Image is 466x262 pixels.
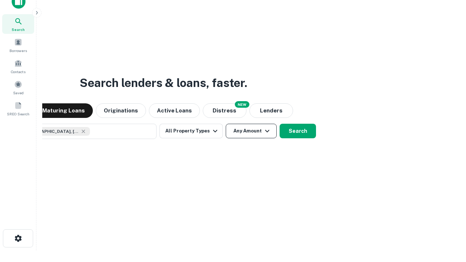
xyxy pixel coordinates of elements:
[11,124,157,139] button: [GEOGRAPHIC_DATA], [GEOGRAPHIC_DATA], [GEOGRAPHIC_DATA]
[249,103,293,118] button: Lenders
[12,27,25,32] span: Search
[2,99,34,118] a: SREO Search
[235,101,249,108] div: NEW
[7,111,29,117] span: SREO Search
[11,69,25,75] span: Contacts
[34,103,93,118] button: Maturing Loans
[13,90,24,96] span: Saved
[226,124,277,138] button: Any Amount
[159,124,223,138] button: All Property Types
[2,78,34,97] a: Saved
[280,124,316,138] button: Search
[430,204,466,239] iframe: Chat Widget
[24,128,79,135] span: [GEOGRAPHIC_DATA], [GEOGRAPHIC_DATA], [GEOGRAPHIC_DATA]
[2,14,34,34] a: Search
[2,35,34,55] a: Borrowers
[80,74,247,92] h3: Search lenders & loans, faster.
[149,103,200,118] button: Active Loans
[203,103,246,118] button: Search distressed loans with lien and other non-mortgage details.
[96,103,146,118] button: Originations
[9,48,27,53] span: Borrowers
[2,56,34,76] a: Contacts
